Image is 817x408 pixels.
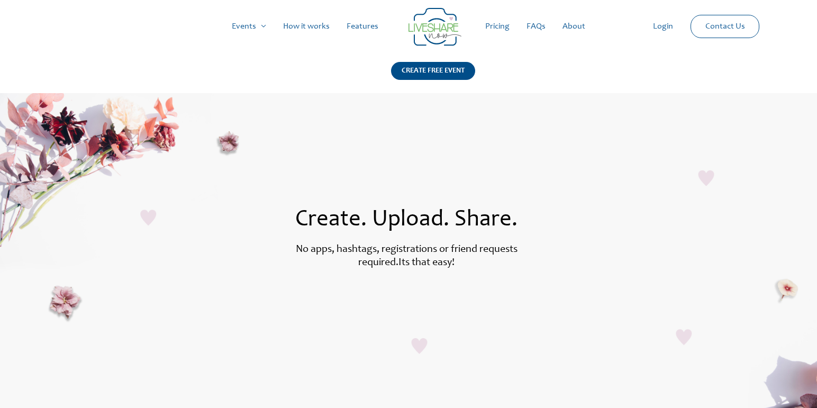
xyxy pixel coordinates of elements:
[554,10,594,43] a: About
[644,10,682,43] a: Login
[391,62,475,93] a: CREATE FREE EVENT
[398,258,455,268] label: Its that easy!
[295,208,518,232] span: Create. Upload. Share.
[697,15,754,38] a: Contact Us
[408,8,461,46] img: LiveShare logo - Capture & Share Event Memories
[518,10,554,43] a: FAQs
[391,62,475,80] div: CREATE FREE EVENT
[296,244,518,268] label: No apps, hashtags, registrations or friend requests required.
[223,10,275,43] a: Events
[275,10,338,43] a: How it works
[19,10,798,43] nav: Site Navigation
[338,10,387,43] a: Features
[477,10,518,43] a: Pricing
